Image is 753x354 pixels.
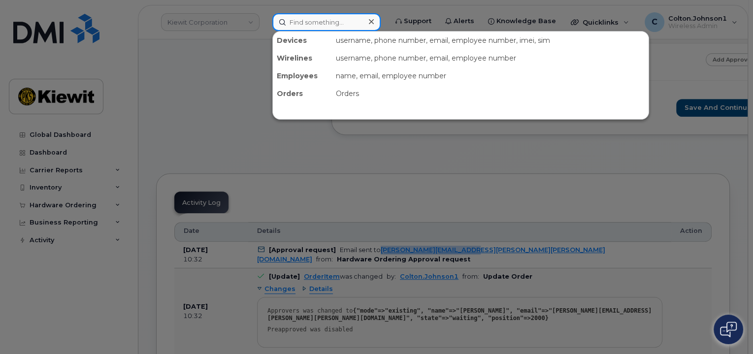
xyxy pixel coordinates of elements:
div: Devices [273,32,332,49]
div: Employees [273,67,332,85]
div: Wirelines [273,49,332,67]
div: Orders [332,85,649,102]
div: Orders [273,85,332,102]
input: Find something... [272,13,381,31]
div: name, email, employee number [332,67,649,85]
div: username, phone number, email, employee number [332,49,649,67]
img: Open chat [720,322,737,337]
div: username, phone number, email, employee number, imei, sim [332,32,649,49]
